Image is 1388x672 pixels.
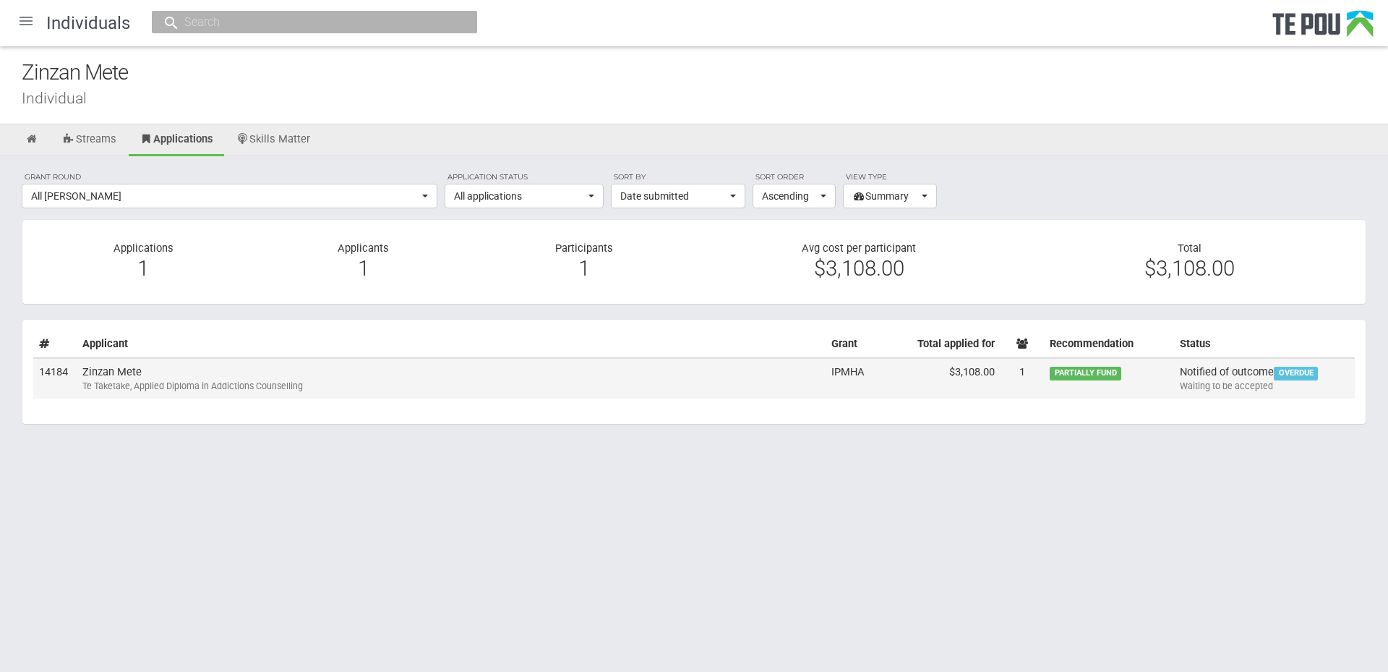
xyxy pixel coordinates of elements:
[226,124,322,156] a: Skills Matter
[33,358,77,399] td: 14184
[620,189,727,203] span: Date submitted
[1024,242,1355,276] div: Total
[1174,358,1355,399] td: Notified of outcome
[82,380,820,393] div: Te Taketake, Applied Diploma in Addictions Counselling
[753,184,836,208] button: Ascending
[843,184,937,208] button: Summary
[33,242,254,283] div: Applications
[1274,367,1318,380] span: 156 days in this state. Target is 14 days.
[180,14,434,30] input: Search
[484,262,683,275] div: 1
[129,124,224,156] a: Applications
[753,171,836,184] label: Sort order
[1180,380,1349,393] div: Waiting to be accepted
[1174,331,1355,358] th: Status
[843,171,937,184] label: View type
[254,242,474,283] div: Applicants
[51,124,127,156] a: Streams
[826,331,870,358] th: Grant
[31,189,419,203] span: All [PERSON_NAME]
[826,358,870,399] td: IPMHA
[22,57,1388,88] div: Zinzan Mete
[474,242,694,283] div: Participants
[22,90,1388,106] div: Individual
[762,189,817,203] span: Ascending
[1001,358,1044,399] td: 1
[870,358,1001,399] td: $3,108.00
[1044,331,1174,358] th: Recommendation
[77,358,826,399] td: Zinzan Mete
[1035,262,1344,275] div: $3,108.00
[1050,367,1121,380] span: PARTIALLY FUND
[611,171,745,184] label: Sort by
[694,242,1024,283] div: Avg cost per participant
[705,262,1014,275] div: $3,108.00
[77,331,826,358] th: Applicant
[445,184,604,208] button: All applications
[445,171,604,184] label: Application status
[454,189,585,203] span: All applications
[22,171,437,184] label: Grant round
[44,262,243,275] div: 1
[870,331,1001,358] th: Total applied for
[852,189,918,203] span: Summary
[611,184,745,208] button: Date submitted
[265,262,463,275] div: 1
[22,184,437,208] button: All [PERSON_NAME]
